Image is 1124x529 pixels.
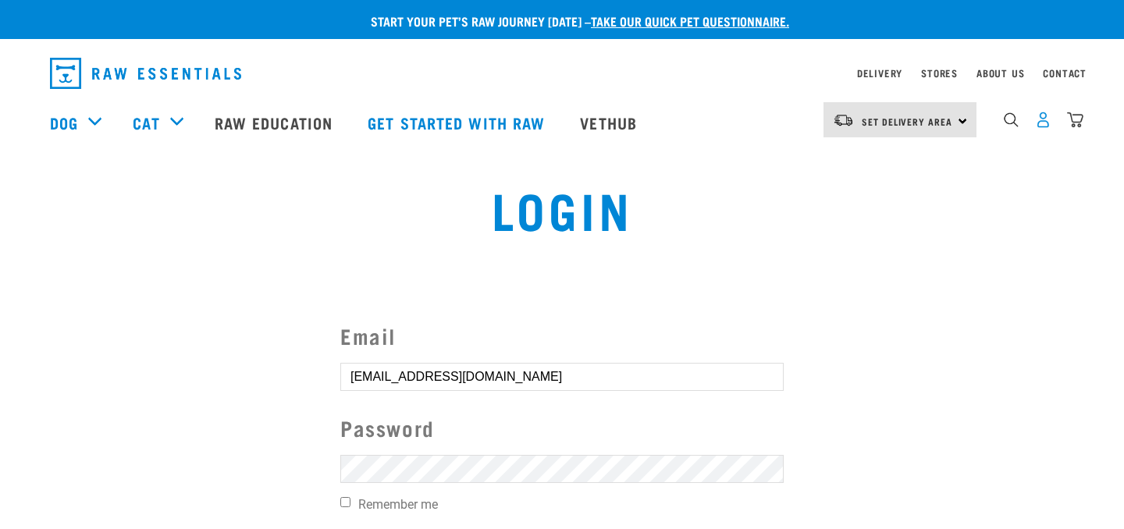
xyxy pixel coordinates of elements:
[921,70,958,76] a: Stores
[50,58,241,89] img: Raw Essentials Logo
[591,17,789,24] a: take our quick pet questionnaire.
[37,51,1087,95] nav: dropdown navigation
[1043,70,1087,76] a: Contact
[340,320,784,352] label: Email
[1035,112,1051,128] img: user.png
[215,180,909,236] h1: Login
[862,119,952,124] span: Set Delivery Area
[199,91,352,154] a: Raw Education
[352,91,564,154] a: Get started with Raw
[340,495,784,514] label: Remember me
[340,412,784,444] label: Password
[564,91,656,154] a: Vethub
[857,70,902,76] a: Delivery
[1067,112,1083,128] img: home-icon@2x.png
[133,111,159,134] a: Cat
[340,497,350,507] input: Remember me
[1004,112,1019,127] img: home-icon-1@2x.png
[833,113,854,127] img: van-moving.png
[50,111,78,134] a: Dog
[976,70,1024,76] a: About Us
